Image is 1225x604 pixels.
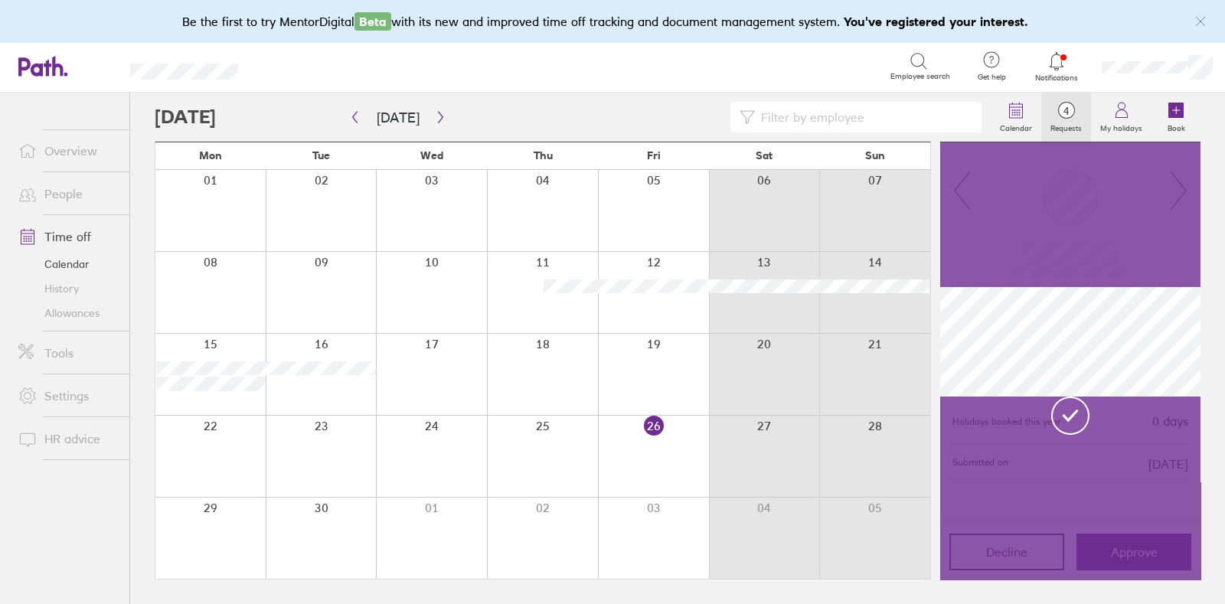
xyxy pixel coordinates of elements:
[755,103,972,132] input: Filter by employee
[890,72,950,81] span: Employee search
[420,149,443,162] span: Wed
[991,93,1041,142] a: Calendar
[1032,73,1082,83] span: Notifications
[967,73,1017,82] span: Get help
[1091,119,1151,133] label: My holidays
[1091,93,1151,142] a: My holidays
[1041,119,1091,133] label: Requests
[6,338,129,368] a: Tools
[6,135,129,166] a: Overview
[1032,51,1082,83] a: Notifications
[756,149,773,162] span: Sat
[364,105,432,130] button: [DATE]
[6,380,129,411] a: Settings
[1041,105,1091,117] span: 4
[6,221,129,252] a: Time off
[6,252,129,276] a: Calendar
[354,12,391,31] span: Beta
[199,149,222,162] span: Mon
[6,423,129,454] a: HR advice
[6,276,129,301] a: History
[182,12,1044,31] div: Be the first to try MentorDigital with its new and improved time off tracking and document manage...
[865,149,885,162] span: Sun
[991,119,1041,133] label: Calendar
[279,59,318,73] div: Search
[1041,93,1091,142] a: 4Requests
[1151,93,1200,142] a: Book
[844,14,1028,29] b: You've registered your interest.
[6,301,129,325] a: Allowances
[1158,119,1194,133] label: Book
[534,149,553,162] span: Thu
[312,149,330,162] span: Tue
[6,178,129,209] a: People
[647,149,661,162] span: Fri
